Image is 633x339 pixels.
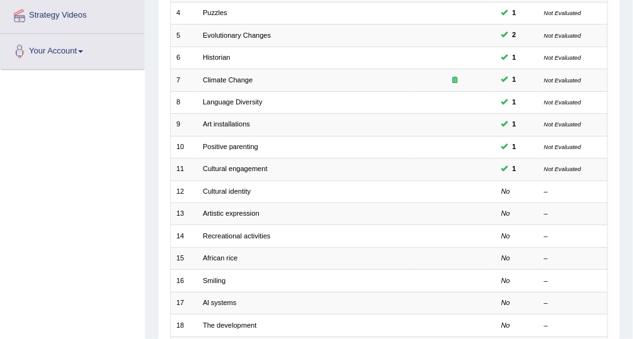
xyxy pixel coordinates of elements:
em: No [501,299,510,306]
div: – [544,253,602,264]
small: Not Evaluated [544,77,581,84]
a: African rice [203,254,237,262]
a: Historian [203,53,231,61]
td: 9 [170,114,197,136]
small: Not Evaluated [544,143,581,150]
small: Not Evaluated [544,54,581,61]
td: 7 [170,69,197,91]
td: 10 [170,136,197,158]
span: You can still take this question [508,8,520,19]
div: – [544,321,602,331]
td: 11 [170,158,197,181]
em: No [501,277,510,284]
td: 16 [170,270,197,292]
a: Evolutionary Changes [203,31,271,39]
a: Smiling [203,277,225,284]
span: You can still take this question [508,30,520,41]
small: Not Evaluated [544,32,581,39]
a: Art installations [203,120,250,128]
td: 15 [170,247,197,269]
a: Puzzles [203,9,227,16]
td: 4 [170,2,197,24]
div: – [544,231,602,242]
div: – [544,187,602,197]
td: 12 [170,181,197,203]
a: Cultural engagement [203,165,268,172]
span: You can still take this question [508,52,520,64]
a: Artistic expression [203,209,259,217]
a: Your Account [1,34,144,65]
small: Not Evaluated [544,99,581,106]
small: Not Evaluated [544,165,581,172]
td: 14 [170,225,197,247]
em: No [501,321,510,329]
a: Positive parenting [203,143,258,150]
td: 18 [170,314,197,336]
td: 5 [170,25,197,47]
a: Cultural identity [203,187,251,195]
td: 13 [170,203,197,225]
span: You can still take this question [508,97,520,108]
div: – [544,209,602,219]
em: No [501,232,510,240]
a: The development [203,321,256,329]
small: Not Evaluated [544,121,581,128]
td: 8 [170,91,197,113]
span: You can still take this question [508,142,520,153]
td: 17 [170,292,197,314]
span: You can still take this question [508,119,520,130]
div: – [544,298,602,308]
span: You can still take this question [508,74,520,86]
a: Language Diversity [203,98,263,106]
div: – [544,276,602,286]
span: You can still take this question [508,164,520,175]
small: Not Evaluated [544,9,581,16]
a: Climate Change [203,76,253,84]
a: Al systems [203,299,236,306]
em: No [501,254,510,262]
em: No [501,209,510,217]
a: Recreational activities [203,232,270,240]
td: 6 [170,47,197,69]
div: Exam occurring question [421,75,489,86]
em: No [501,187,510,195]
